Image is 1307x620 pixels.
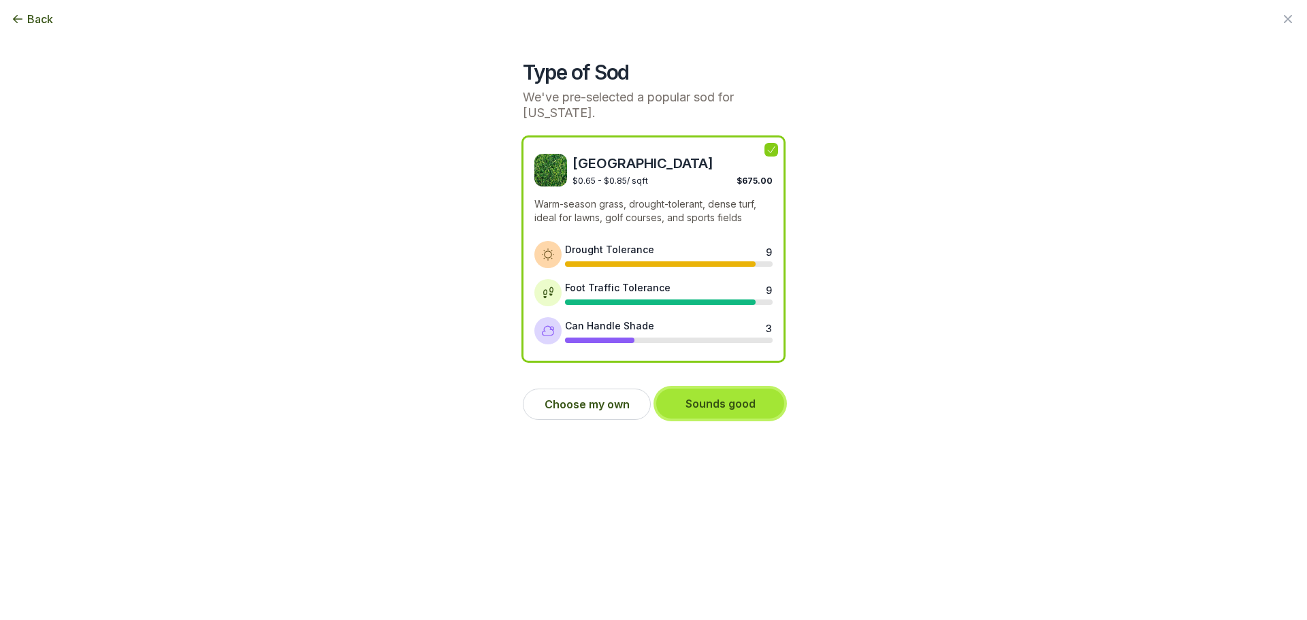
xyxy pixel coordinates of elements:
div: Foot Traffic Tolerance [565,280,671,295]
span: $675.00 [737,176,773,186]
h2: Type of Sod [523,60,784,84]
button: Back [11,11,53,27]
img: Foot traffic tolerance icon [541,286,555,299]
img: Shade tolerance icon [541,324,555,338]
p: We've pre-selected a popular sod for [US_STATE]. [523,90,784,120]
div: 9 [766,283,771,294]
img: Drought tolerance icon [541,248,555,261]
button: Choose my own [523,389,651,420]
span: [GEOGRAPHIC_DATA] [572,154,773,173]
div: 9 [766,245,771,256]
span: Back [27,11,53,27]
button: Sounds good [656,389,784,419]
span: $0.65 - $0.85 / sqft [572,176,648,186]
div: Drought Tolerance [565,242,654,257]
p: Warm-season grass, drought-tolerant, dense turf, ideal for lawns, golf courses, and sports fields [534,197,773,225]
div: Can Handle Shade [565,319,654,333]
img: Bermuda sod image [534,154,567,186]
div: 3 [766,321,771,332]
